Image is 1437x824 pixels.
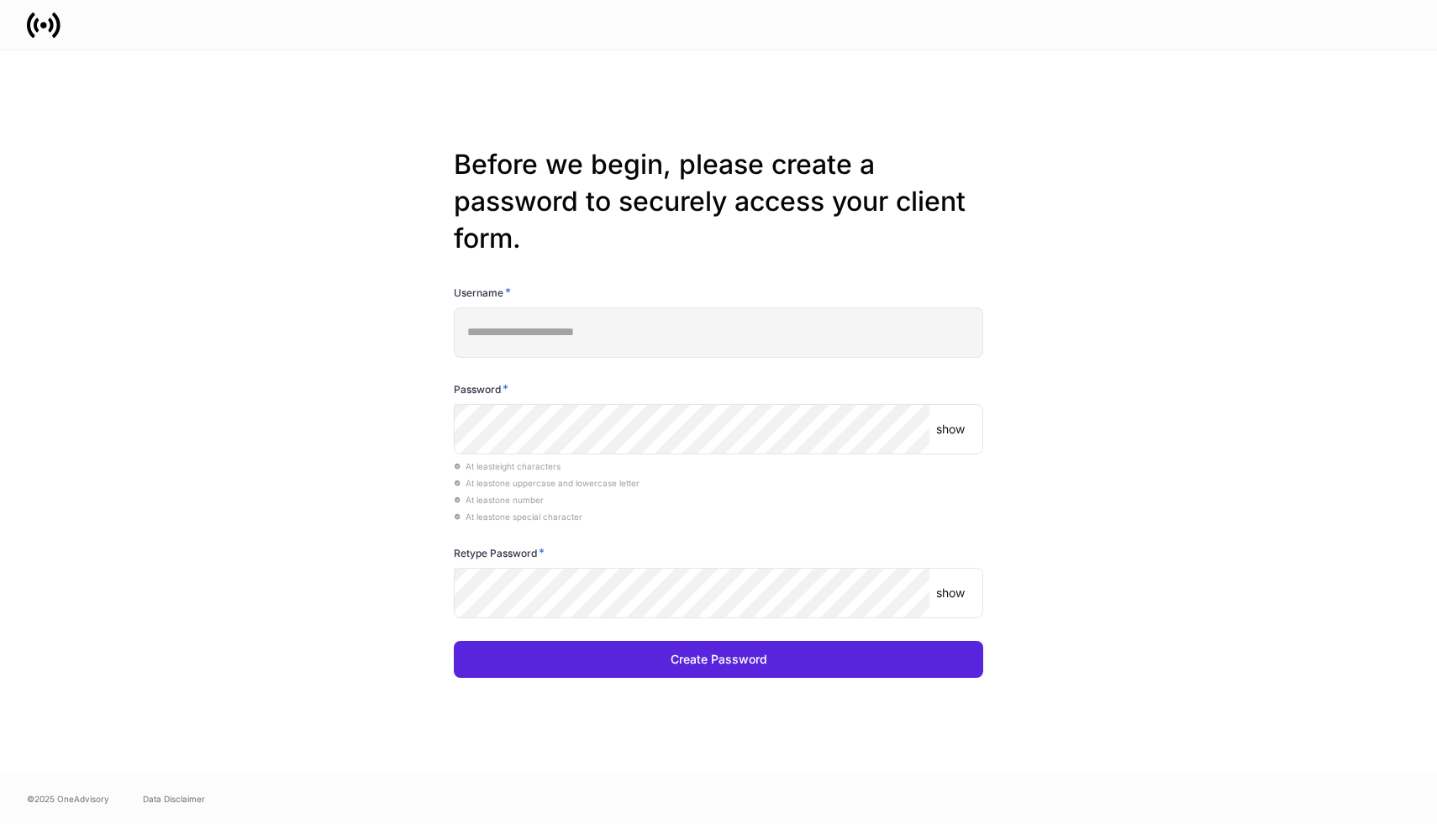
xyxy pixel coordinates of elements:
h6: Password [454,381,508,397]
span: At least one uppercase and lowercase letter [454,478,640,488]
span: At least eight characters [454,461,561,471]
div: Create Password [671,651,767,668]
h2: Before we begin, please create a password to securely access your client form. [454,146,983,257]
p: show [936,585,965,601]
button: Create Password [454,641,983,678]
a: Data Disclaimer [143,792,205,806]
span: At least one number [454,495,544,505]
p: show [936,421,965,438]
h6: Retype Password [454,544,545,561]
h6: Username [454,284,511,301]
span: At least one special character [454,512,582,522]
span: © 2025 OneAdvisory [27,792,109,806]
